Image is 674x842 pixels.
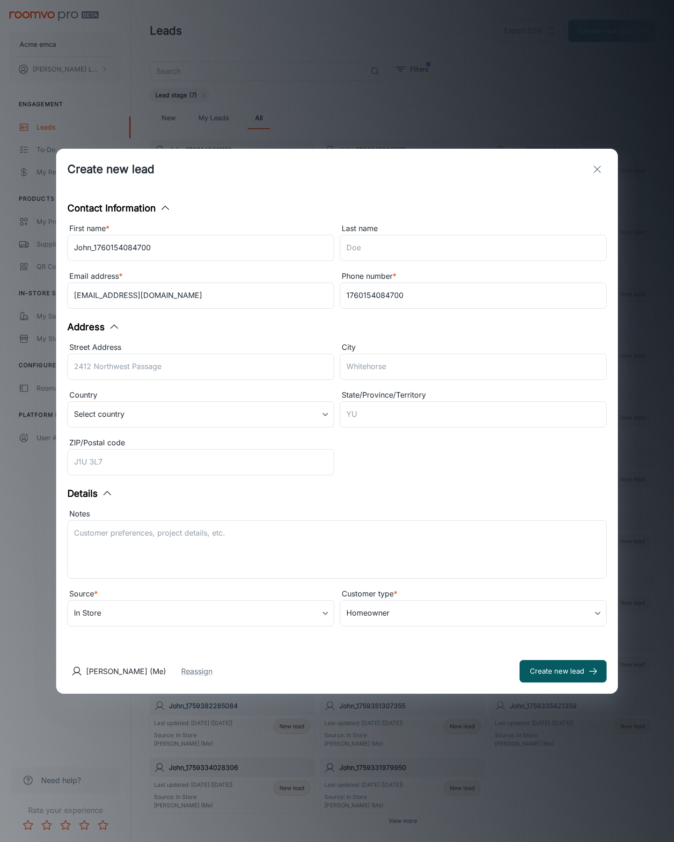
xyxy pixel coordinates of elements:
[67,341,334,354] div: Street Address
[67,449,334,475] input: J1U 3L7
[340,600,607,626] div: Homeowner
[67,437,334,449] div: ZIP/Postal code
[340,223,607,235] div: Last name
[340,389,607,401] div: State/Province/Territory
[67,588,334,600] div: Source
[67,161,154,178] h1: Create new lead
[67,283,334,309] input: myname@example.com
[67,270,334,283] div: Email address
[340,341,607,354] div: City
[67,320,120,334] button: Address
[340,354,607,380] input: Whitehorse
[588,160,607,179] button: exit
[520,660,607,682] button: Create new lead
[67,508,607,520] div: Notes
[67,235,334,261] input: John
[340,401,607,428] input: YU
[67,600,334,626] div: In Store
[340,235,607,261] input: Doe
[340,588,607,600] div: Customer type
[67,201,171,215] button: Contact Information
[340,283,607,309] input: +1 439-123-4567
[67,401,334,428] div: Select country
[67,486,113,501] button: Details
[340,270,607,283] div: Phone number
[86,666,166,677] p: [PERSON_NAME] (Me)
[181,666,212,677] button: Reassign
[67,223,334,235] div: First name
[67,354,334,380] input: 2412 Northwest Passage
[67,389,334,401] div: Country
